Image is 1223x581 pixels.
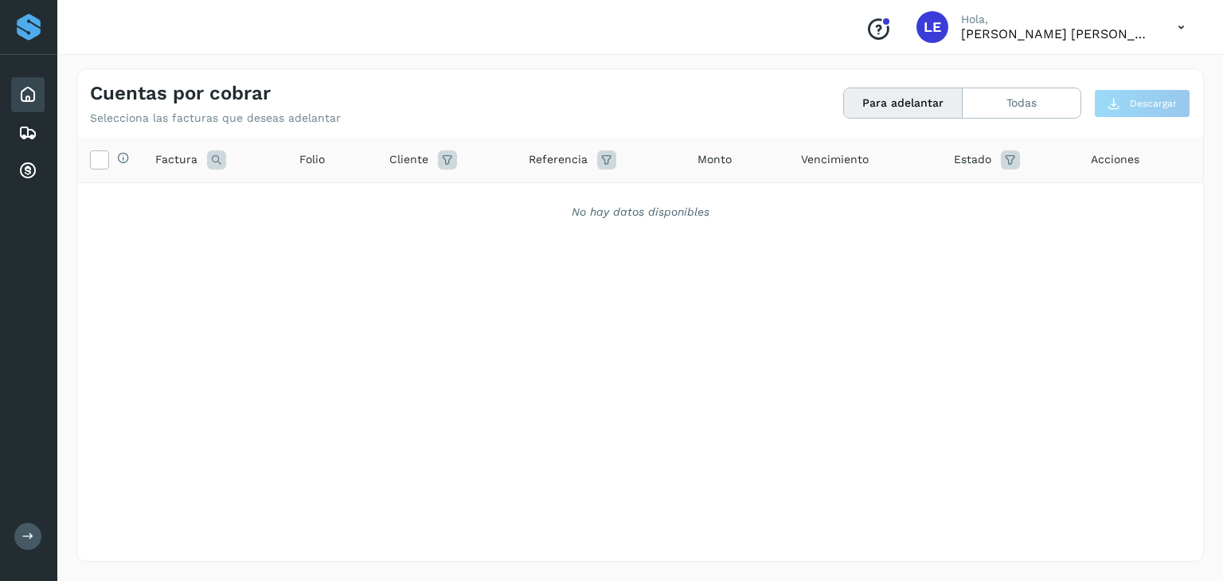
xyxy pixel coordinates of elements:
[90,82,271,105] h4: Cuentas por cobrar
[299,151,325,168] span: Folio
[11,77,45,112] div: Inicio
[529,151,588,168] span: Referencia
[389,151,428,168] span: Cliente
[697,151,732,168] span: Monto
[1094,89,1190,118] button: Descargar
[801,151,869,168] span: Vencimiento
[961,26,1152,41] p: LAURA ELENA SANCHEZ FLORES
[954,151,991,168] span: Estado
[963,88,1080,118] button: Todas
[1130,96,1177,111] span: Descargar
[11,115,45,150] div: Embarques
[90,111,341,125] p: Selecciona las facturas que deseas adelantar
[961,13,1152,26] p: Hola,
[844,88,963,118] button: Para adelantar
[1091,151,1139,168] span: Acciones
[155,151,197,168] span: Factura
[98,204,1182,220] div: No hay datos disponibles
[11,154,45,189] div: Cuentas por cobrar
